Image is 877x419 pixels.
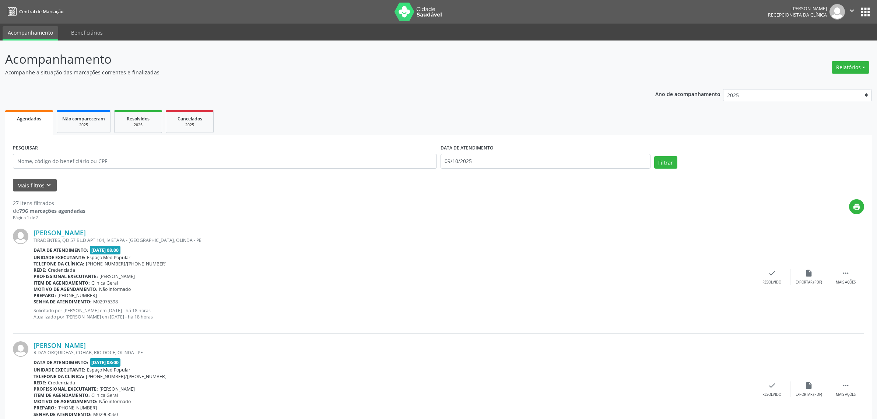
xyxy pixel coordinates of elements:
span: Espaço Med Popular [87,367,130,373]
div: Resolvido [762,392,781,397]
span: Clinica Geral [91,280,118,286]
img: img [829,4,845,20]
span: Não informado [99,398,131,405]
i: insert_drive_file [805,269,813,277]
b: Unidade executante: [34,254,85,261]
span: [PHONE_NUMBER]/[PHONE_NUMBER] [86,261,166,267]
div: de [13,207,85,215]
span: Agendados [17,116,41,122]
span: [PHONE_NUMBER] [57,292,97,299]
button:  [845,4,859,20]
label: DATA DE ATENDIMENTO [441,142,494,154]
span: [DATE] 08:00 [90,358,121,367]
b: Profissional executante: [34,386,98,392]
div: Página 1 de 2 [13,215,85,221]
a: [PERSON_NAME] [34,341,86,349]
span: Credenciada [48,380,75,386]
span: Não compareceram [62,116,105,122]
span: Credenciada [48,267,75,273]
div: 2025 [120,122,157,128]
div: TIRADENTES, QD 57 BL.D APT 104, IV ETAPA - [GEOGRAPHIC_DATA], OLINDA - PE [34,237,754,243]
i: insert_drive_file [805,381,813,390]
span: M02975398 [93,299,118,305]
b: Motivo de agendamento: [34,398,98,405]
div: 2025 [62,122,105,128]
b: Senha de atendimento: [34,299,92,305]
i: check [768,381,776,390]
a: [PERSON_NAME] [34,229,86,237]
b: Senha de atendimento: [34,411,92,418]
div: Exportar (PDF) [796,392,822,397]
i:  [848,7,856,15]
p: Acompanhe a situação das marcações correntes e finalizadas [5,68,612,76]
span: Central de Marcação [19,8,63,15]
b: Preparo: [34,292,56,299]
i: print [853,203,861,211]
div: R DAS ORQUIDEAS, COHAB, RIO DOCE, OLINDA - PE [34,349,754,356]
a: Central de Marcação [5,6,63,18]
span: [DATE] 08:00 [90,246,121,254]
b: Rede: [34,380,46,386]
div: Resolvido [762,280,781,285]
b: Item de agendamento: [34,280,90,286]
div: 27 itens filtrados [13,199,85,207]
i:  [842,381,850,390]
button: Relatórios [832,61,869,74]
button: Mais filtroskeyboard_arrow_down [13,179,57,192]
span: [PHONE_NUMBER]/[PHONE_NUMBER] [86,373,166,380]
p: Solicitado por [PERSON_NAME] em [DATE] - há 18 horas Atualizado por [PERSON_NAME] em [DATE] - há ... [34,307,754,320]
input: Selecione um intervalo [441,154,650,169]
b: Data de atendimento: [34,359,88,366]
span: [PERSON_NAME] [99,273,135,279]
b: Motivo de agendamento: [34,286,98,292]
label: PESQUISAR [13,142,38,154]
p: Acompanhamento [5,50,612,68]
span: Clinica Geral [91,392,118,398]
span: Espaço Med Popular [87,254,130,261]
i:  [842,269,850,277]
img: img [13,341,28,357]
a: Acompanhamento [3,26,58,41]
div: Mais ações [836,280,856,285]
button: Filtrar [654,156,677,169]
a: Beneficiários [66,26,108,39]
b: Preparo: [34,405,56,411]
div: Mais ações [836,392,856,397]
strong: 796 marcações agendadas [19,207,85,214]
b: Item de agendamento: [34,392,90,398]
div: 2025 [171,122,208,128]
b: Data de atendimento: [34,247,88,253]
div: Exportar (PDF) [796,280,822,285]
button: print [849,199,864,214]
span: M02968560 [93,411,118,418]
span: [PERSON_NAME] [99,386,135,392]
b: Unidade executante: [34,367,85,373]
b: Profissional executante: [34,273,98,279]
span: Resolvidos [127,116,150,122]
i: check [768,269,776,277]
b: Telefone da clínica: [34,373,84,380]
b: Telefone da clínica: [34,261,84,267]
i: keyboard_arrow_down [45,181,53,189]
b: Rede: [34,267,46,273]
button: apps [859,6,872,18]
input: Nome, código do beneficiário ou CPF [13,154,437,169]
span: [PHONE_NUMBER] [57,405,97,411]
span: Cancelados [178,116,202,122]
span: Recepcionista da clínica [768,12,827,18]
img: img [13,229,28,244]
div: [PERSON_NAME] [768,6,827,12]
span: Não informado [99,286,131,292]
p: Ano de acompanhamento [655,89,720,98]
